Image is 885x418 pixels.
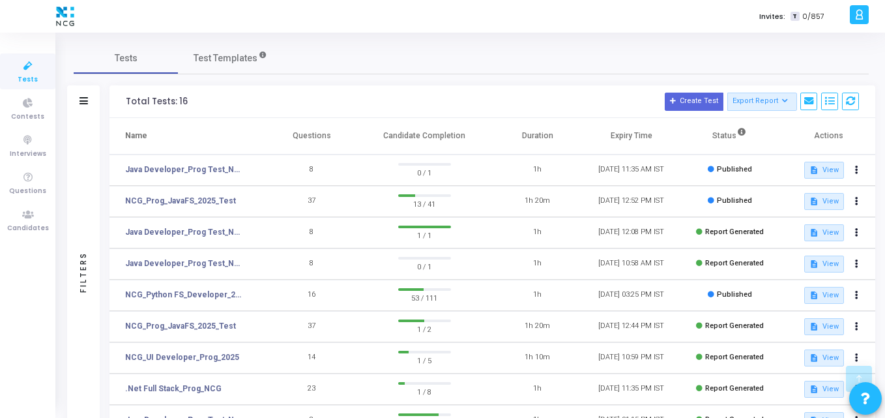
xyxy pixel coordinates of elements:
button: Export Report [727,93,797,111]
span: 1 / 8 [398,385,451,398]
th: Candidate Completion [358,118,491,155]
td: 1h 10m [491,342,585,374]
a: NCG_Prog_JavaFS_2025_Test [125,195,236,207]
td: [DATE] 03:25 PM IST [585,280,678,311]
td: [DATE] 11:35 PM IST [585,374,678,405]
span: 13 / 41 [398,197,451,210]
span: 1 / 5 [398,353,451,366]
td: 1h 20m [491,311,585,342]
button: View [804,193,844,210]
mat-icon: description [809,291,819,300]
span: Tests [115,52,138,65]
div: Filters [78,200,89,344]
mat-icon: description [809,322,819,331]
th: Status [678,118,781,155]
td: [DATE] 12:44 PM IST [585,311,678,342]
button: View [804,318,844,335]
span: Questions [9,186,46,197]
td: [DATE] 12:08 PM IST [585,217,678,248]
span: 0 / 1 [398,166,451,179]
a: NCG_Prog_JavaFS_2025_Test [125,320,236,332]
button: View [804,350,844,366]
td: 14 [265,342,358,374]
td: 1h [491,280,585,311]
th: Duration [491,118,585,155]
button: View [804,224,844,241]
span: Report Generated [705,228,764,236]
td: 1h [491,374,585,405]
a: Java Developer_Prog Test_NCG [125,226,245,238]
td: 1h [491,217,585,248]
td: 8 [265,248,358,280]
button: View [804,256,844,273]
button: View [804,287,844,304]
button: View [804,381,844,398]
td: [DATE] 10:59 PM IST [585,342,678,374]
span: Report Generated [705,321,764,330]
a: .Net Full Stack_Prog_NCG [125,383,222,395]
button: View [804,162,844,179]
span: Tests [18,74,38,85]
span: T [791,12,799,22]
span: Published [717,290,752,299]
mat-icon: description [809,197,819,206]
span: Report Generated [705,259,764,267]
td: 16 [265,280,358,311]
a: NCG_UI Developer_Prog_2025 [125,351,239,363]
td: 8 [265,217,358,248]
span: 1 / 1 [398,228,451,241]
span: 0 / 1 [398,260,451,273]
mat-icon: description [809,166,819,175]
td: [DATE] 10:58 AM IST [585,248,678,280]
label: Invites: [759,11,785,22]
span: Report Generated [705,384,764,393]
td: 23 [265,374,358,405]
th: Questions [265,118,358,155]
span: Candidates [7,223,49,234]
span: Interviews [10,149,46,160]
td: [DATE] 11:35 AM IST [585,155,678,186]
span: Test Templates [194,52,257,65]
a: NCG_Python FS_Developer_2025 [125,289,245,301]
td: 37 [265,311,358,342]
span: 1 / 2 [398,322,451,335]
mat-icon: description [809,260,819,269]
mat-icon: description [809,353,819,363]
span: 0/857 [802,11,824,22]
mat-icon: description [809,228,819,237]
span: Report Generated [705,353,764,361]
span: Published [717,165,752,173]
td: 1h [491,155,585,186]
span: 53 / 111 [398,291,451,304]
td: 8 [265,155,358,186]
th: Name [109,118,265,155]
td: 1h 20m [491,186,585,217]
span: Published [717,196,752,205]
td: 37 [265,186,358,217]
img: logo [53,3,78,29]
a: Java Developer_Prog Test_NCG [125,258,245,269]
div: Total Tests: 16 [126,97,188,107]
td: [DATE] 12:52 PM IST [585,186,678,217]
mat-icon: description [809,385,819,394]
span: Contests [11,112,44,123]
a: Java Developer_Prog Test_NCG [125,164,245,175]
th: Expiry Time [585,118,678,155]
th: Actions [781,118,875,155]
td: 1h [491,248,585,280]
button: Create Test [665,93,723,111]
